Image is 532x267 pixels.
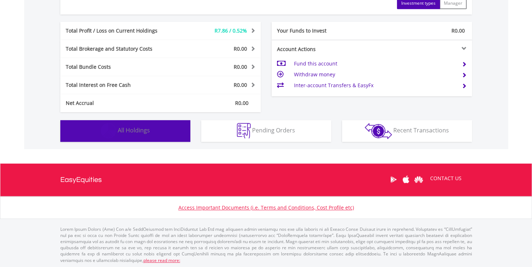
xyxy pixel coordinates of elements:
button: Recent Transactions [342,120,472,142]
a: Apple [400,168,412,191]
span: R0.00 [234,81,247,88]
a: please read more: [143,257,180,263]
span: R0.00 [234,63,247,70]
div: Total Bundle Costs [60,63,177,71]
span: Recent Transactions [393,126,449,134]
td: Fund this account [294,58,456,69]
button: All Holdings [60,120,190,142]
div: Total Profit / Loss on Current Holdings [60,27,177,34]
button: Pending Orders [201,120,331,142]
p: Lorem Ipsum Dolors (Ame) Con a/e SeddOeiusmod tem InciDiduntut Lab Etd mag aliquaen admin veniamq... [60,226,472,263]
td: Inter-account Transfers & EasyFx [294,80,456,91]
a: Google Play [387,168,400,191]
span: All Holdings [118,126,150,134]
div: Net Accrual [60,99,177,107]
img: pending_instructions-wht.png [237,123,251,139]
span: R0.00 [451,27,465,34]
img: holdings-wht.png [101,123,116,139]
div: Your Funds to Invest [272,27,372,34]
div: Total Brokerage and Statutory Costs [60,45,177,52]
span: R0.00 [234,45,247,52]
a: Access Important Documents (i.e. Terms and Conditions, Cost Profile etc) [178,204,354,211]
a: CONTACT US [425,168,467,188]
span: Pending Orders [252,126,295,134]
img: transactions-zar-wht.png [365,123,392,139]
div: Account Actions [272,46,372,53]
a: Huawei [412,168,425,191]
span: R0.00 [235,99,248,106]
span: R7.86 / 0.52% [215,27,247,34]
a: EasyEquities [60,164,102,196]
td: Withdraw money [294,69,456,80]
div: Total Interest on Free Cash [60,81,177,89]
